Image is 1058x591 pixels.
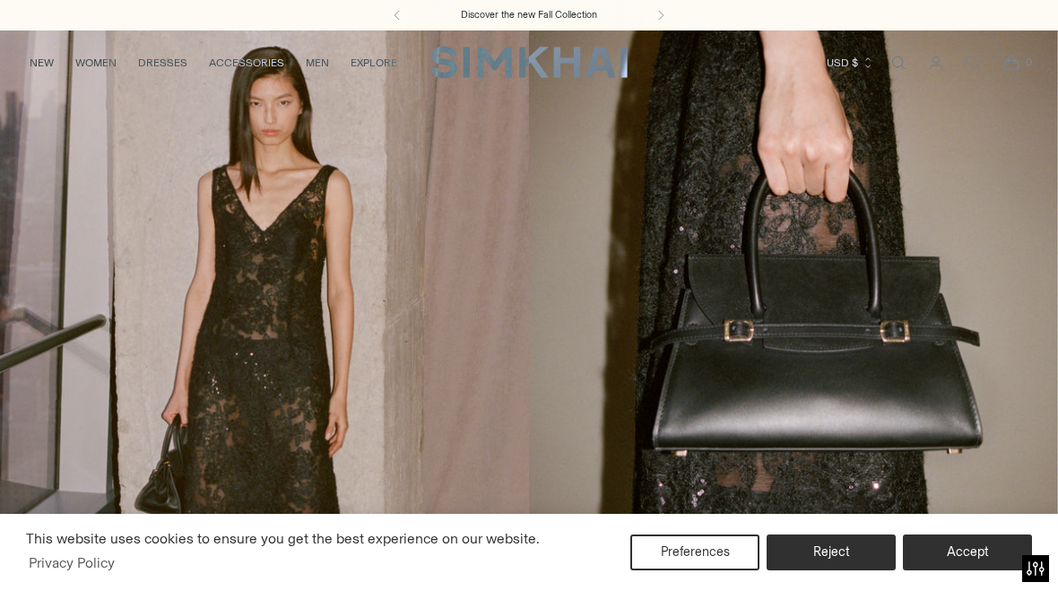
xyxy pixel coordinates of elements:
[993,45,1029,81] a: Open cart modal
[351,43,397,83] a: EXPLORE
[75,43,117,83] a: WOMEN
[880,45,916,81] a: Open search modal
[461,8,597,22] a: Discover the new Fall Collection
[430,45,628,80] a: SIMKHAI
[956,45,992,81] a: Wishlist
[918,45,954,81] a: Go to the account page
[1020,54,1036,70] span: 0
[26,550,117,577] a: Privacy Policy (opens in a new tab)
[30,43,54,83] a: NEW
[630,535,759,570] button: Preferences
[903,535,1032,570] button: Accept
[767,535,896,570] button: Reject
[26,530,540,547] span: This website uses cookies to ensure you get the best experience on our website.
[138,43,187,83] a: DRESSES
[827,43,874,83] button: USD $
[306,43,329,83] a: MEN
[209,43,284,83] a: ACCESSORIES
